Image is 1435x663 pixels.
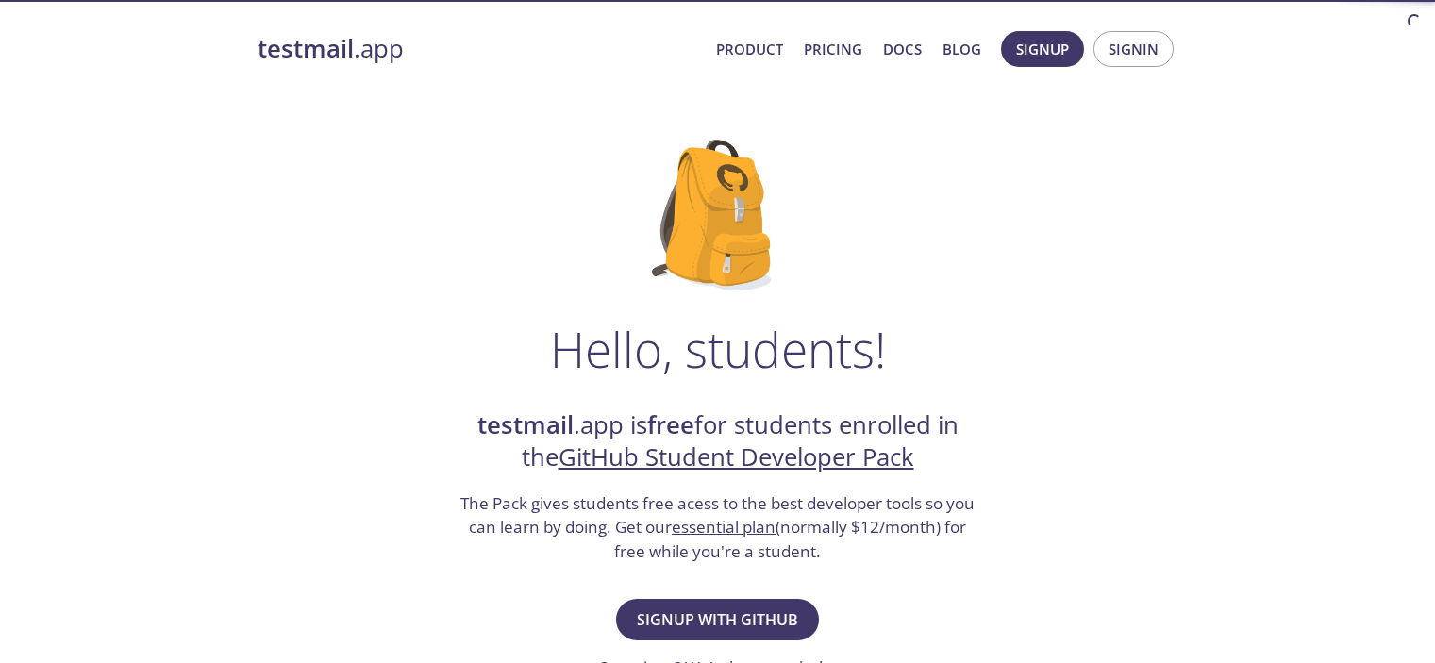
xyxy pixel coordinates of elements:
h3: The Pack gives students free acess to the best developer tools so you can learn by doing. Get our... [459,491,977,564]
a: Product [716,37,783,61]
span: Signup [1016,37,1069,61]
h1: Hello, students! [550,321,886,377]
span: Signup with GitHub [637,606,798,633]
span: Signin [1109,37,1159,61]
h2: .app is for students enrolled in the [459,409,977,474]
a: Docs [883,37,922,61]
button: Signup [1001,31,1084,67]
strong: free [647,408,694,441]
a: Blog [943,37,981,61]
a: essential plan [672,516,776,538]
strong: testmail [258,32,354,65]
button: Signin [1093,31,1174,67]
img: github-student-backpack.png [652,140,783,290]
a: Pricing [804,37,862,61]
strong: testmail [477,408,574,441]
a: testmail.app [258,33,701,65]
button: Signup with GitHub [616,599,819,640]
a: GitHub Student Developer Pack [559,440,914,473]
